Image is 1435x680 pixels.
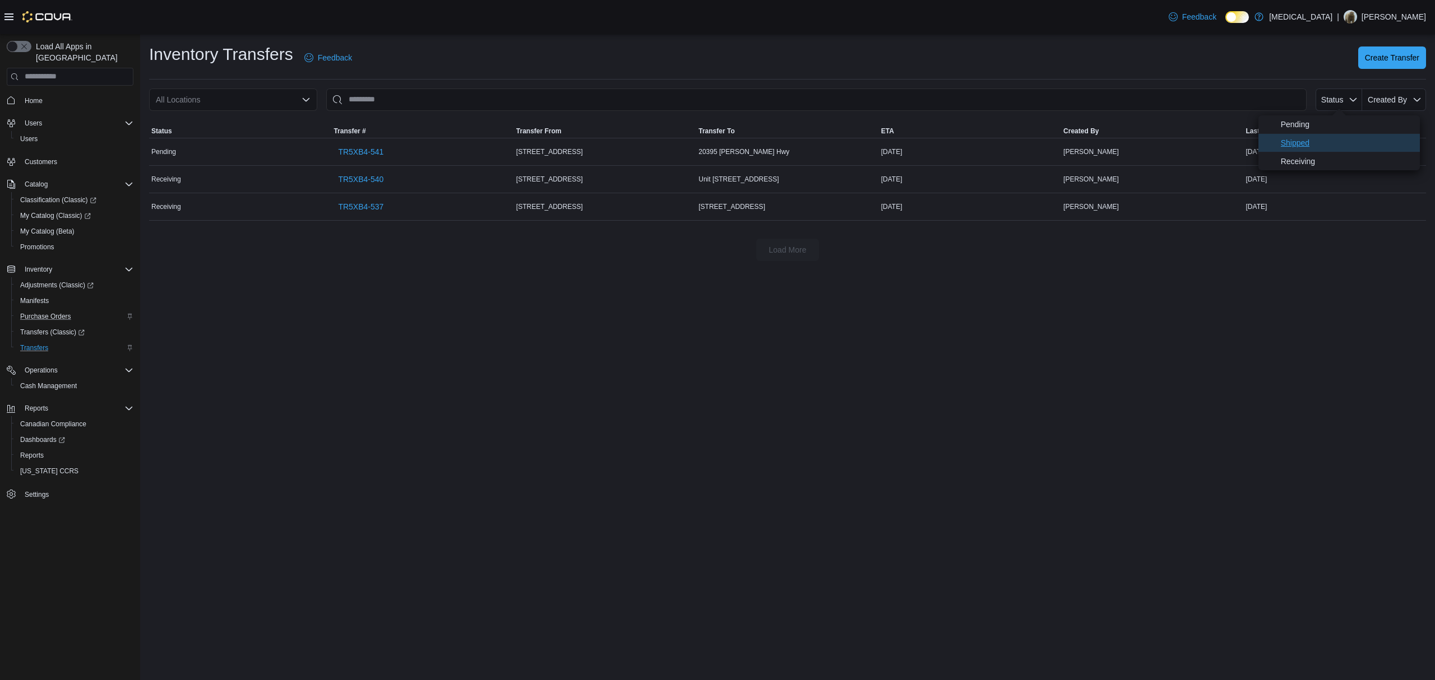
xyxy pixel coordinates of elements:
[698,202,765,211] span: [STREET_ADDRESS]
[338,146,383,157] span: TR5XB4-541
[20,402,133,415] span: Reports
[16,278,98,292] a: Adjustments (Classic)
[11,239,138,255] button: Promotions
[16,417,91,431] a: Canadian Compliance
[1368,95,1407,104] span: Created By
[149,124,331,138] button: Status
[151,147,176,156] span: Pending
[1358,46,1426,69] button: Create Transfer
[20,381,77,390] span: Cash Management
[20,364,133,377] span: Operations
[698,175,779,184] span: Unit [STREET_ADDRESS]
[16,379,81,393] a: Cash Management
[1244,145,1426,159] div: [DATE]
[16,225,79,238] a: My Catalog (Beta)
[879,173,1061,186] div: [DATE]
[1269,10,1332,24] p: [MEDICAL_DATA]
[16,193,133,207] span: Classification (Classic)
[1164,6,1221,28] a: Feedback
[1244,200,1426,213] div: [DATE]
[2,486,138,502] button: Settings
[1225,11,1249,23] input: Dark Mode
[1246,127,1289,136] span: Last Modified
[11,340,138,356] button: Transfers
[16,310,76,323] a: Purchase Orders
[11,448,138,463] button: Reports
[16,379,133,393] span: Cash Management
[20,281,94,290] span: Adjustments (Classic)
[20,134,38,143] span: Users
[2,262,138,277] button: Inventory
[1061,124,1243,138] button: Created By
[1182,11,1216,22] span: Feedback
[25,157,57,166] span: Customers
[1244,124,1426,138] button: Last Modified
[1362,10,1426,24] p: [PERSON_NAME]
[2,115,138,131] button: Users
[516,127,562,136] span: Transfer From
[16,209,133,222] span: My Catalog (Classic)
[1281,136,1413,150] span: Shipped
[16,449,48,462] a: Reports
[31,41,133,63] span: Load All Apps in [GEOGRAPHIC_DATA]
[16,449,133,462] span: Reports
[16,209,95,222] a: My Catalog (Classic)
[16,240,133,254] span: Promotions
[20,211,91,220] span: My Catalog (Classic)
[1281,118,1413,131] span: Pending
[25,180,48,189] span: Catalog
[20,488,53,501] a: Settings
[2,176,138,192] button: Catalog
[16,433,133,446] span: Dashboards
[1244,173,1426,186] div: [DATE]
[20,155,62,169] a: Customers
[1258,152,1420,170] li: Receiving
[516,202,583,211] span: [STREET_ADDRESS]
[7,88,133,532] nav: Complex example
[302,95,311,104] button: Open list of options
[16,310,133,323] span: Purchase Orders
[11,378,138,394] button: Cash Management
[16,341,133,355] span: Transfers
[318,52,352,63] span: Feedback
[516,175,583,184] span: [STREET_ADDRESS]
[11,463,138,479] button: [US_STATE] CCRS
[149,43,293,66] h1: Inventory Transfers
[326,89,1307,111] input: This is a search bar. After typing your query, hit enter to filter the results lower in the page.
[2,153,138,170] button: Customers
[11,277,138,293] a: Adjustments (Classic)
[16,193,101,207] a: Classification (Classic)
[11,324,138,340] a: Transfers (Classic)
[20,402,53,415] button: Reports
[16,278,133,292] span: Adjustments (Classic)
[20,227,75,236] span: My Catalog (Beta)
[16,132,42,146] a: Users
[11,309,138,324] button: Purchase Orders
[16,325,133,339] span: Transfers (Classic)
[20,178,52,191] button: Catalog
[879,124,1061,138] button: ETA
[11,223,138,239] button: My Catalog (Beta)
[16,341,53,355] a: Transfers
[25,265,52,274] span: Inventory
[1225,23,1226,24] span: Dark Mode
[334,127,365,136] span: Transfer #
[16,225,133,238] span: My Catalog (Beta)
[698,127,734,136] span: Transfer To
[696,124,878,138] button: Transfer To
[11,131,138,147] button: Users
[11,432,138,448] a: Dashboards
[11,293,138,309] button: Manifests
[11,416,138,432] button: Canadian Compliance
[20,243,54,251] span: Promotions
[20,487,133,501] span: Settings
[20,94,47,108] a: Home
[20,364,62,377] button: Operations
[20,263,133,276] span: Inventory
[879,145,1061,159] div: [DATE]
[20,117,133,130] span: Users
[25,96,43,105] span: Home
[151,127,172,136] span: Status
[20,263,57,276] button: Inventory
[22,11,72,22] img: Cova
